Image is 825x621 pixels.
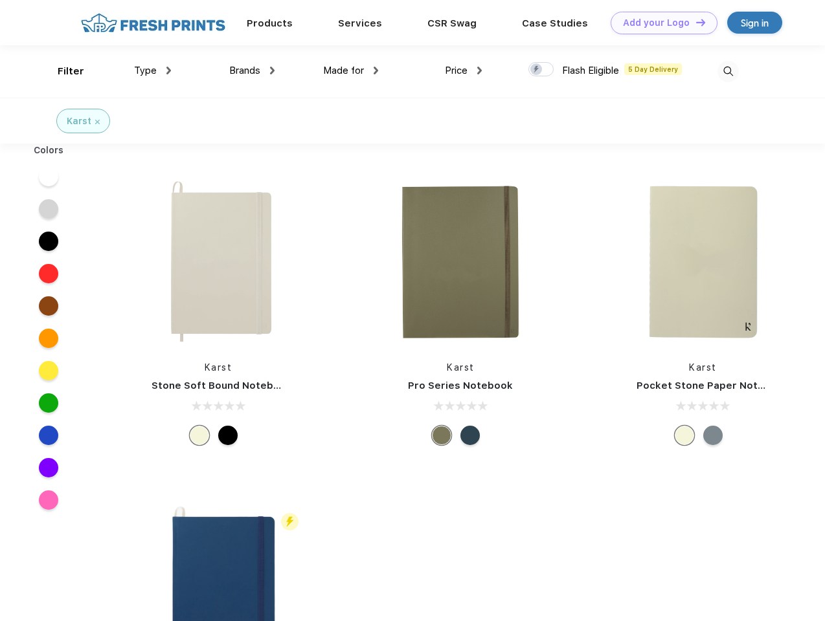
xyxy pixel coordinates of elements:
img: dropdown.png [477,67,482,74]
img: func=resize&h=266 [617,176,789,348]
div: Navy [460,426,480,445]
span: 5 Day Delivery [624,63,682,75]
a: Karst [205,362,232,373]
img: dropdown.png [374,67,378,74]
img: dropdown.png [270,67,275,74]
div: Beige [675,426,694,445]
a: Sign in [727,12,782,34]
div: Colors [24,144,74,157]
a: Pro Series Notebook [408,380,513,391]
img: DT [696,19,705,26]
span: Brands [229,65,260,76]
a: Karst [447,362,475,373]
div: Add your Logo [623,17,690,28]
div: Karst [67,114,91,128]
img: flash_active_toggle.svg [281,513,299,530]
span: Flash Eligible [562,65,619,76]
img: func=resize&h=266 [374,176,547,348]
div: Olive [432,426,451,445]
a: Pocket Stone Paper Notebook [637,380,789,391]
div: Black [218,426,238,445]
div: Filter [58,64,84,79]
img: func=resize&h=266 [132,176,304,348]
a: Services [338,17,382,29]
a: CSR Swag [427,17,477,29]
span: Made for [323,65,364,76]
img: dropdown.png [166,67,171,74]
div: Sign in [741,16,769,30]
a: Karst [689,362,717,373]
div: Beige [190,426,209,445]
span: Price [445,65,468,76]
img: fo%20logo%202.webp [77,12,229,34]
div: Gray [703,426,723,445]
img: desktop_search.svg [718,61,739,82]
span: Type [134,65,157,76]
a: Stone Soft Bound Notebook [152,380,292,391]
a: Products [247,17,293,29]
img: filter_cancel.svg [95,120,100,124]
